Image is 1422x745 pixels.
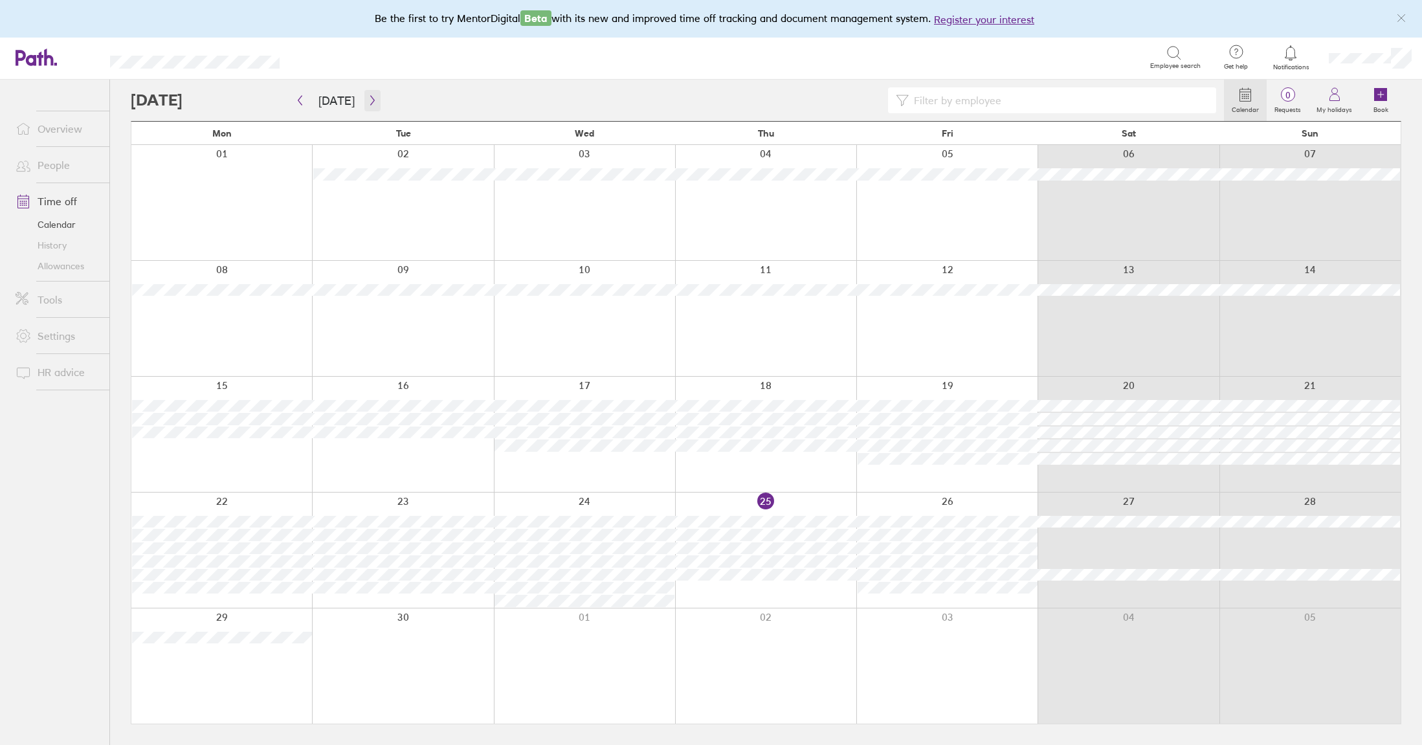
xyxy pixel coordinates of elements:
span: Beta [520,10,551,26]
span: Tue [396,128,411,139]
a: Tools [5,287,109,313]
button: [DATE] [308,90,365,111]
a: People [5,152,109,178]
span: Fri [942,128,953,139]
a: Calendar [1224,80,1267,121]
button: Register your interest [934,12,1034,27]
label: Calendar [1224,102,1267,114]
div: Search [315,51,348,63]
span: Notifications [1270,63,1312,71]
div: Be the first to try MentorDigital with its new and improved time off tracking and document manage... [375,10,1047,27]
label: Book [1366,102,1396,114]
span: Thu [758,128,774,139]
span: Get help [1215,63,1257,71]
a: Allowances [5,256,109,276]
label: Requests [1267,102,1309,114]
a: HR advice [5,359,109,385]
a: 0Requests [1267,80,1309,121]
a: Book [1360,80,1401,121]
span: Sat [1122,128,1136,139]
span: Wed [575,128,594,139]
span: 0 [1267,90,1309,100]
span: Sun [1302,128,1318,139]
a: Settings [5,323,109,349]
span: Employee search [1150,62,1201,70]
span: Mon [212,128,232,139]
input: Filter by employee [909,88,1208,113]
a: Time off [5,188,109,214]
a: Calendar [5,214,109,235]
a: Notifications [1270,44,1312,71]
a: History [5,235,109,256]
a: My holidays [1309,80,1360,121]
label: My holidays [1309,102,1360,114]
a: Overview [5,116,109,142]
